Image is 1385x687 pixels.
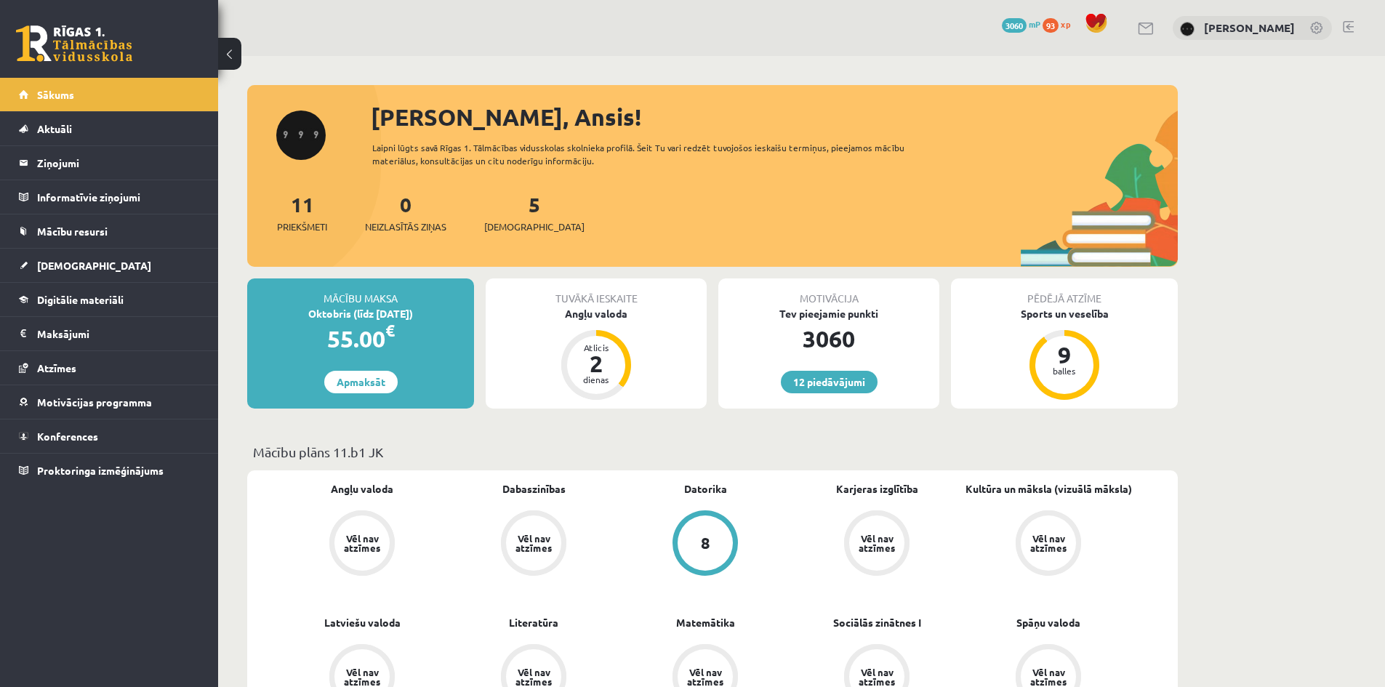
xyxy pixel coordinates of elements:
[37,88,74,101] span: Sākums
[365,220,446,234] span: Neizlasītās ziņas
[1043,18,1059,33] span: 93
[513,534,554,553] div: Vēl nav atzīmes
[19,112,200,145] a: Aktuāli
[951,306,1178,402] a: Sports un veselība 9 balles
[19,214,200,248] a: Mācību resursi
[484,191,585,234] a: 5[DEMOGRAPHIC_DATA]
[856,534,897,553] div: Vēl nav atzīmes
[951,306,1178,321] div: Sports un veselība
[781,371,878,393] a: 12 piedāvājumi
[951,278,1178,306] div: Pēdējā atzīme
[19,317,200,350] a: Maksājumi
[1002,18,1027,33] span: 3060
[37,293,124,306] span: Digitālie materiāli
[37,361,76,374] span: Atzīmes
[574,375,618,384] div: dienas
[342,667,382,686] div: Vēl nav atzīmes
[1043,18,1077,30] a: 93 xp
[718,306,939,321] div: Tev pieejamie punkti
[19,454,200,487] a: Proktoringa izmēģinājums
[1016,615,1080,630] a: Spāņu valoda
[253,442,1172,462] p: Mācību plāns 11.b1 JK
[966,481,1132,497] a: Kultūra un māksla (vizuālā māksla)
[685,667,726,686] div: Vēl nav atzīmes
[833,615,921,630] a: Sociālās zinātnes I
[324,371,398,393] a: Apmaksāt
[19,351,200,385] a: Atzīmes
[619,510,791,579] a: 8
[684,481,727,497] a: Datorika
[385,320,395,341] span: €
[448,510,619,579] a: Vēl nav atzīmes
[1028,534,1069,553] div: Vēl nav atzīmes
[1043,366,1086,375] div: balles
[1061,18,1070,30] span: xp
[484,220,585,234] span: [DEMOGRAPHIC_DATA]
[963,510,1134,579] a: Vēl nav atzīmes
[574,343,618,352] div: Atlicis
[247,321,474,356] div: 55.00
[372,141,931,167] div: Laipni lūgts savā Rīgas 1. Tālmācības vidusskolas skolnieka profilā. Šeit Tu vari redzēt tuvojošo...
[37,146,200,180] legend: Ziņojumi
[19,78,200,111] a: Sākums
[502,481,566,497] a: Dabaszinības
[37,259,151,272] span: [DEMOGRAPHIC_DATA]
[486,306,707,321] div: Angļu valoda
[324,615,401,630] a: Latviešu valoda
[19,385,200,419] a: Motivācijas programma
[1180,22,1195,36] img: Ansis Eglājs
[37,122,72,135] span: Aktuāli
[371,100,1178,134] div: [PERSON_NAME], Ansis!
[19,249,200,282] a: [DEMOGRAPHIC_DATA]
[486,306,707,402] a: Angļu valoda Atlicis 2 dienas
[37,464,164,477] span: Proktoringa izmēģinājums
[509,615,558,630] a: Literatūra
[791,510,963,579] a: Vēl nav atzīmes
[856,667,897,686] div: Vēl nav atzīmes
[37,225,108,238] span: Mācību resursi
[513,667,554,686] div: Vēl nav atzīmes
[37,180,200,214] legend: Informatīvie ziņojumi
[486,278,707,306] div: Tuvākā ieskaite
[37,430,98,443] span: Konferences
[365,191,446,234] a: 0Neizlasītās ziņas
[276,510,448,579] a: Vēl nav atzīmes
[1043,343,1086,366] div: 9
[247,278,474,306] div: Mācību maksa
[574,352,618,375] div: 2
[37,317,200,350] legend: Maksājumi
[1204,20,1295,35] a: [PERSON_NAME]
[676,615,735,630] a: Matemātika
[718,321,939,356] div: 3060
[277,220,327,234] span: Priekšmeti
[836,481,918,497] a: Karjeras izglītība
[1002,18,1040,30] a: 3060 mP
[19,419,200,453] a: Konferences
[19,146,200,180] a: Ziņojumi
[701,535,710,551] div: 8
[1029,18,1040,30] span: mP
[331,481,393,497] a: Angļu valoda
[37,395,152,409] span: Motivācijas programma
[19,180,200,214] a: Informatīvie ziņojumi
[1028,667,1069,686] div: Vēl nav atzīmes
[247,306,474,321] div: Oktobris (līdz [DATE])
[277,191,327,234] a: 11Priekšmeti
[19,283,200,316] a: Digitālie materiāli
[342,534,382,553] div: Vēl nav atzīmes
[16,25,132,62] a: Rīgas 1. Tālmācības vidusskola
[718,278,939,306] div: Motivācija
